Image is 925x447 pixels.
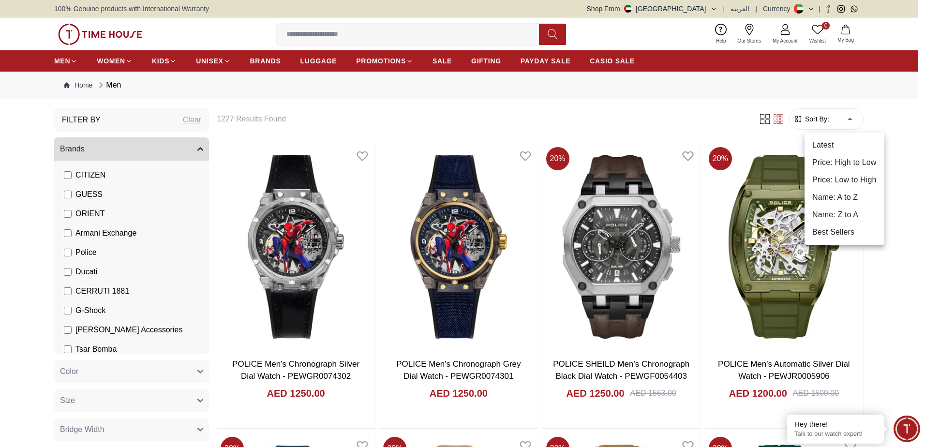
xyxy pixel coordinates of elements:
[794,419,877,429] div: Hey there!
[805,223,884,241] li: Best Sellers
[894,416,920,442] div: Chat Widget
[805,154,884,171] li: Price: High to Low
[805,136,884,154] li: Latest
[805,171,884,189] li: Price: Low to High
[805,206,884,223] li: Name: Z to A
[805,189,884,206] li: Name: A to Z
[794,430,877,438] p: Talk to our watch expert!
